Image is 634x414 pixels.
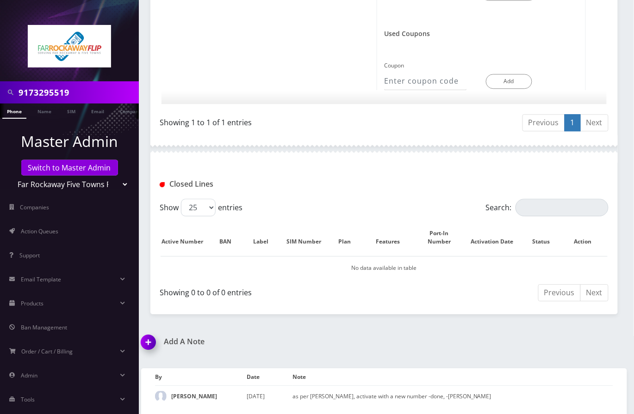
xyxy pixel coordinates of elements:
th: Label: activate to sort column ascending [247,220,283,255]
label: Search: [486,199,609,216]
label: Coupon [384,59,404,73]
th: Action : activate to sort column ascending [567,220,608,255]
th: Plan: activate to sort column ascending [333,220,366,255]
button: Add [486,74,532,89]
a: 1 [565,114,581,131]
h1: Used Coupons [384,30,430,38]
span: Admin [21,371,37,379]
a: Next [580,284,609,301]
a: Name [33,103,56,118]
span: Tools [21,396,35,403]
a: Next [580,114,609,131]
a: Switch to Master Admin [21,160,118,176]
h1: Closed Lines [160,180,300,189]
a: Previous [522,114,565,131]
th: By [155,368,247,386]
span: Ban Management [21,323,67,331]
th: Date [247,368,292,386]
input: Search: [516,199,609,216]
a: Email [87,103,109,118]
td: No data available in table [161,256,608,280]
strong: [PERSON_NAME] [171,392,217,400]
select: Showentries [181,199,216,216]
th: Features: activate to sort column ascending [367,220,419,255]
th: Status: activate to sort column ascending [526,220,566,255]
a: SIM [62,103,80,118]
input: Search in Company [19,84,137,101]
th: Activation Date: activate to sort column ascending [469,220,525,255]
span: Products [21,299,44,307]
img: Closed Lines [160,182,165,187]
span: Order / Cart / Billing [22,347,73,355]
a: Previous [538,284,581,301]
th: SIM Number: activate to sort column ascending [285,220,333,255]
span: Companies [20,203,50,211]
a: Add A Note [141,337,377,346]
a: Company [115,103,146,118]
span: Email Template [21,275,61,283]
th: Port-In Number: activate to sort column ascending [420,220,468,255]
img: Far Rockaway Five Towns Flip [28,25,111,67]
div: Showing 1 to 1 of 1 entries [160,113,377,128]
span: Support [19,251,40,259]
th: Active Number: activate to sort column descending [161,220,213,255]
div: Showing 0 to 0 of 0 entries [160,283,377,298]
th: BAN: activate to sort column ascending [214,220,247,255]
a: Phone [2,103,26,119]
label: Show entries [160,199,242,216]
th: Note [292,368,613,386]
span: Action Queues [21,227,58,235]
input: Enter coupon code [384,73,467,90]
td: as per [PERSON_NAME], activate with a new number -done, -[PERSON_NAME] [292,386,613,407]
td: [DATE] [247,386,292,407]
